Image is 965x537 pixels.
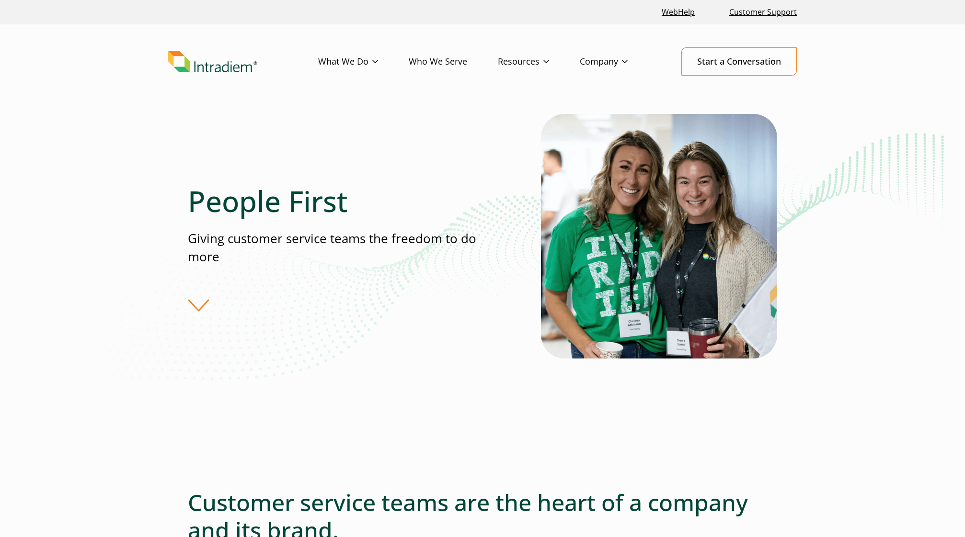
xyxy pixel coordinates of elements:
[658,2,699,22] a: Link opens in a new window
[725,2,801,22] a: Customer Support
[409,48,498,76] a: Who We Serve
[681,47,797,76] a: Start a Conversation
[541,114,777,358] img: Two contact center partners from Intradiem smiling
[318,48,409,76] a: What We Do
[168,51,318,73] a: Link to homepage of Intradiem
[580,48,658,76] a: Company
[498,48,580,76] a: Resources
[168,51,257,73] img: Intradiem
[188,184,482,218] h1: People First
[188,230,482,266] p: Giving customer service teams the freedom to do more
